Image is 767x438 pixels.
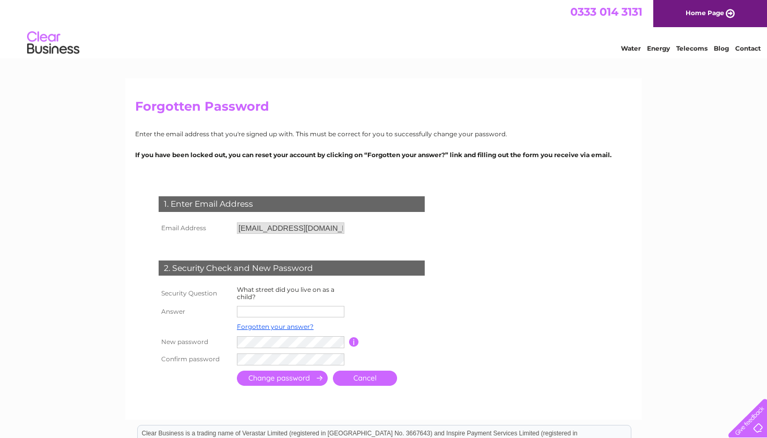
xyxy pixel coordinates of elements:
[237,286,334,301] label: What street did you live on as a child?
[647,44,670,52] a: Energy
[237,371,328,386] input: Submit
[237,323,314,330] a: Forgotten your answer?
[156,220,234,236] th: Email Address
[135,99,632,119] h2: Forgotten Password
[135,150,632,160] p: If you have been locked out, you can reset your account by clicking on “Forgotten your answer?” l...
[159,196,425,212] div: 1. Enter Email Address
[676,44,708,52] a: Telecoms
[570,5,642,18] a: 0333 014 3131
[156,303,234,320] th: Answer
[621,44,641,52] a: Water
[156,334,234,351] th: New password
[135,129,632,139] p: Enter the email address that you're signed up with. This must be correct for you to successfully ...
[333,371,397,386] a: Cancel
[156,283,234,303] th: Security Question
[349,337,359,347] input: Information
[156,351,234,368] th: Confirm password
[159,261,425,276] div: 2. Security Check and New Password
[714,44,729,52] a: Blog
[27,27,80,59] img: logo.png
[735,44,761,52] a: Contact
[138,6,631,51] div: Clear Business is a trading name of Verastar Limited (registered in [GEOGRAPHIC_DATA] No. 3667643...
